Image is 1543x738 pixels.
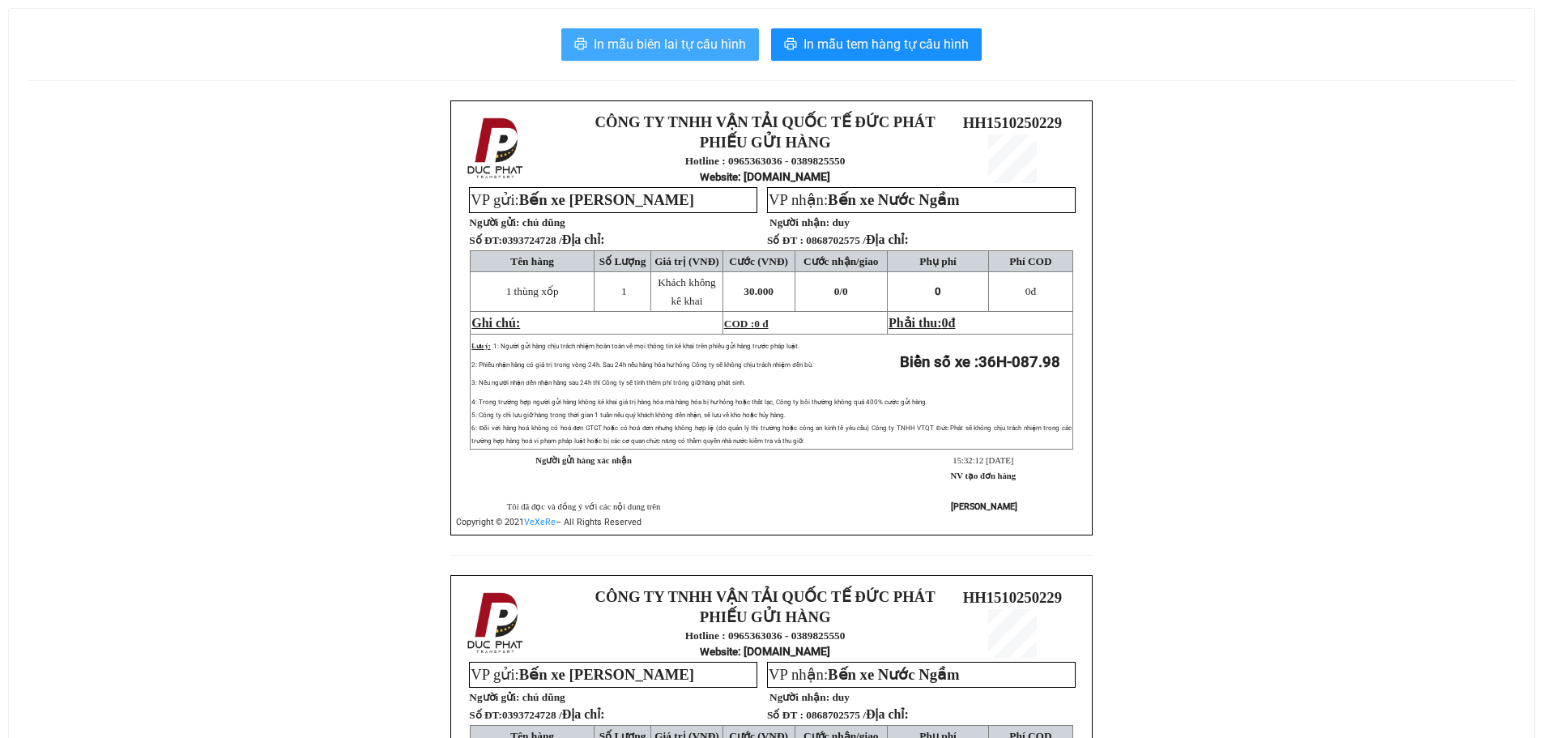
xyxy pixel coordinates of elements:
strong: Hotline : 0965363036 - 0389825550 [685,629,846,642]
span: Địa chỉ: [562,232,605,246]
span: 30.000 [744,285,774,297]
span: printer [574,37,587,53]
span: 36H-087.98 [978,353,1060,371]
span: Ghi chú: [471,316,520,330]
strong: PHIẾU GỬI HÀNG [700,608,831,625]
span: Phải thu: [889,316,955,330]
button: printerIn mẫu biên lai tự cấu hình [561,28,759,61]
span: Cước nhận/giao [803,255,879,267]
span: 0868702575 / [806,234,909,246]
strong: CÔNG TY TNHH VẬN TẢI QUỐC TẾ ĐỨC PHÁT [595,588,936,605]
span: Giá trị (VNĐ) [654,255,719,267]
strong: Người nhận: [769,216,829,228]
span: 0393724728 / [502,234,605,246]
strong: : [DOMAIN_NAME] [700,645,830,658]
span: COD : [724,318,769,330]
span: 15:32:12 [DATE] [953,456,1013,465]
span: 3: Nếu người nhận đến nhận hàng sau 24h thì Công ty sẽ tính thêm phí trông giữ hàng phát sinh. [471,379,744,386]
strong: Người gửi: [469,691,519,703]
span: HH1510250229 [963,589,1062,606]
span: 0 đ [754,318,768,330]
strong: PHIẾU GỬI HÀNG [700,134,831,151]
span: 0 [842,285,848,297]
span: 1 thùng xốp [506,285,559,297]
span: 0868702575 / [806,709,909,721]
strong: Người nhận: [769,691,829,703]
span: 0 [1025,285,1031,297]
span: Bến xe Nước Ngầm [828,191,960,208]
span: VP gửi: [471,191,694,208]
span: Cước (VNĐ) [729,255,788,267]
span: Bến xe Nước Ngầm [828,666,960,683]
span: 6: Đối với hàng hoá không có hoá đơn GTGT hoặc có hoá đơn nhưng không hợp lệ (do quản lý thị trườ... [471,424,1072,445]
span: Phí COD [1009,255,1051,267]
img: logo [462,114,531,182]
strong: Người gửi: [469,216,519,228]
span: Phụ phí [919,255,956,267]
span: Khách không kê khai [658,276,715,307]
strong: Số ĐT : [767,709,803,721]
span: đ [1025,285,1036,297]
span: 4: Trong trường hợp người gửi hàng không kê khai giá trị hàng hóa mà hàng hóa bị hư hỏng hoặc thấ... [471,399,927,406]
span: 5: Công ty chỉ lưu giữ hàng trong thời gian 1 tuần nếu quý khách không đến nhận, sẽ lưu về kho ho... [471,412,785,419]
span: duy [832,216,850,228]
strong: NV tạo đơn hàng [951,471,1016,480]
span: VP nhận: [769,666,960,683]
span: VP nhận: [769,191,960,208]
strong: Số ĐT : [767,234,803,246]
span: VP gửi: [471,666,694,683]
span: printer [784,37,797,53]
span: Địa chỉ: [866,232,909,246]
strong: Số ĐT: [469,709,604,721]
span: Tôi đã đọc và đồng ý với các nội dung trên [507,502,661,511]
span: 1: Người gửi hàng chịu trách nhiệm hoàn toàn về mọi thông tin kê khai trên phiếu gửi hàng trước p... [493,343,799,350]
strong: Hotline : 0965363036 - 0389825550 [685,155,846,167]
img: logo [462,589,531,657]
span: Website [700,171,738,183]
a: VeXeRe [524,517,556,527]
span: 0/ [834,285,848,297]
span: chú dũng [522,216,565,228]
strong: [PERSON_NAME] [951,501,1017,512]
span: Bến xe [PERSON_NAME] [519,666,694,683]
button: printerIn mẫu tem hàng tự cấu hình [771,28,982,61]
span: Website [700,646,738,658]
span: chú dũng [522,691,565,703]
span: In mẫu tem hàng tự cấu hình [803,34,969,54]
span: In mẫu biên lai tự cấu hình [594,34,746,54]
span: Lưu ý: [471,343,490,350]
span: 0 [935,285,941,297]
strong: Người gửi hàng xác nhận [535,456,632,465]
span: 0393724728 / [502,709,605,721]
span: 2: Phiếu nhận hàng có giá trị trong vòng 24h. Sau 24h nếu hàng hóa hư hỏng Công ty sẽ không chịu ... [471,361,812,369]
strong: CÔNG TY TNHH VẬN TẢI QUỐC TẾ ĐỨC PHÁT [595,113,936,130]
strong: Số ĐT: [469,234,604,246]
span: Tên hàng [510,255,554,267]
span: duy [832,691,850,703]
span: Số Lượng [599,255,646,267]
span: Bến xe [PERSON_NAME] [519,191,694,208]
span: đ [948,316,956,330]
span: HH1510250229 [963,114,1062,131]
span: Địa chỉ: [866,707,909,721]
span: 0 [942,316,948,330]
span: Copyright © 2021 – All Rights Reserved [456,517,641,527]
span: Địa chỉ: [562,707,605,721]
strong: : [DOMAIN_NAME] [700,170,830,183]
span: 1 [621,285,627,297]
strong: Biển số xe : [900,353,1060,371]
